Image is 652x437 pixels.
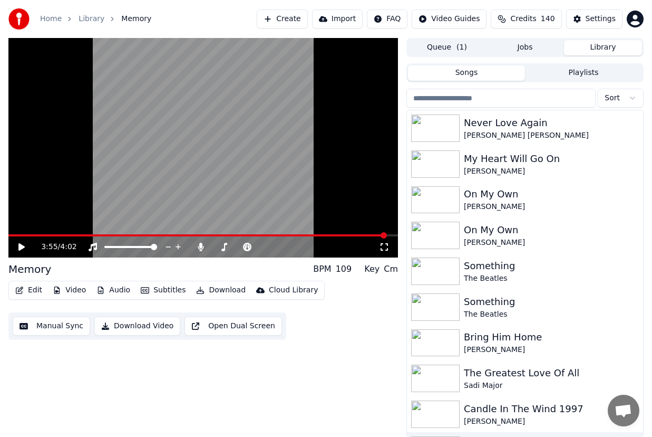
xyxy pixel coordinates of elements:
[60,242,76,252] span: 4:02
[92,283,134,298] button: Audio
[184,317,282,336] button: Open Dual Screen
[608,395,639,426] div: Open chat
[586,14,616,24] div: Settings
[464,223,639,237] div: On My Own
[464,130,639,141] div: [PERSON_NAME] [PERSON_NAME]
[464,294,639,309] div: Something
[464,116,639,130] div: Never Love Again
[464,166,639,177] div: [PERSON_NAME]
[40,14,62,24] a: Home
[79,14,104,24] a: Library
[464,151,639,166] div: My Heart Will Go On
[525,65,642,81] button: Playlists
[412,9,486,28] button: Video Guides
[464,402,639,416] div: Candle In The Wind 1997
[464,345,639,355] div: [PERSON_NAME]
[41,242,66,252] div: /
[464,187,639,202] div: On My Own
[491,9,561,28] button: Credits140
[40,14,151,24] nav: breadcrumb
[464,273,639,284] div: The Beatles
[312,9,363,28] button: Import
[464,259,639,273] div: Something
[367,9,407,28] button: FAQ
[13,317,90,336] button: Manual Sync
[464,381,639,391] div: Sadi Major
[192,283,250,298] button: Download
[564,40,642,55] button: Library
[384,263,398,275] div: Cm
[464,416,639,427] div: [PERSON_NAME]
[456,42,467,53] span: ( 1 )
[510,14,536,24] span: Credits
[605,93,620,103] span: Sort
[408,40,486,55] button: Queue
[313,263,331,275] div: BPM
[464,366,639,381] div: The Greatest Love Of All
[137,283,190,298] button: Subtitles
[94,317,180,336] button: Download Video
[486,40,564,55] button: Jobs
[336,263,352,275] div: 109
[269,285,318,296] div: Cloud Library
[464,237,639,248] div: [PERSON_NAME]
[121,14,151,24] span: Memory
[566,9,622,28] button: Settings
[257,9,308,28] button: Create
[408,65,525,81] button: Songs
[364,263,379,275] div: Key
[464,330,639,345] div: Bring Him Home
[8,262,51,277] div: Memory
[464,202,639,212] div: [PERSON_NAME]
[541,14,555,24] span: 140
[11,283,46,298] button: Edit
[8,8,30,30] img: youka
[41,242,57,252] span: 3:55
[464,309,639,320] div: The Beatles
[48,283,90,298] button: Video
